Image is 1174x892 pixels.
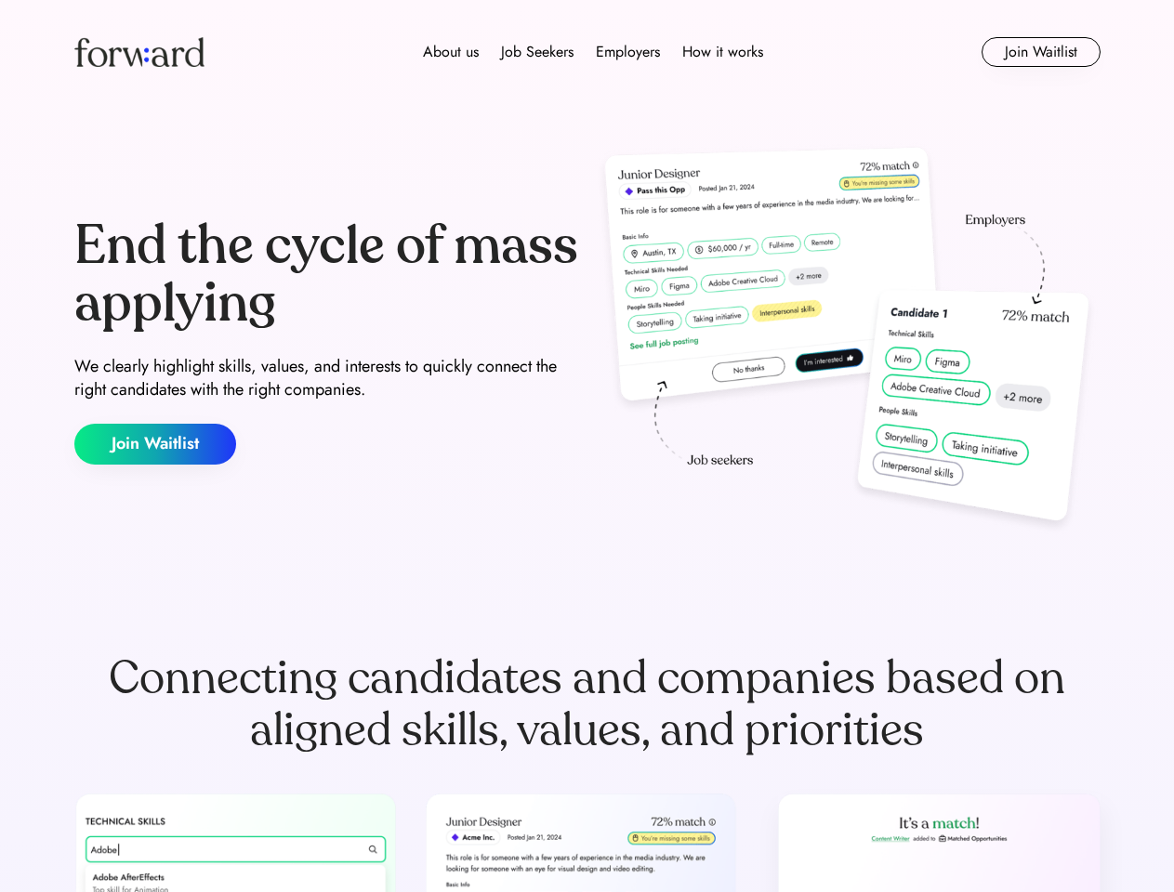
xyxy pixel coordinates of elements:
div: End the cycle of mass applying [74,217,580,332]
button: Join Waitlist [74,424,236,465]
div: Job Seekers [501,41,574,63]
img: hero-image.png [595,141,1101,541]
img: Forward logo [74,37,204,67]
div: Connecting candidates and companies based on aligned skills, values, and priorities [74,652,1101,756]
div: We clearly highlight skills, values, and interests to quickly connect the right candidates with t... [74,355,580,401]
button: Join Waitlist [982,37,1101,67]
div: About us [423,41,479,63]
div: Employers [596,41,660,63]
div: How it works [682,41,763,63]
